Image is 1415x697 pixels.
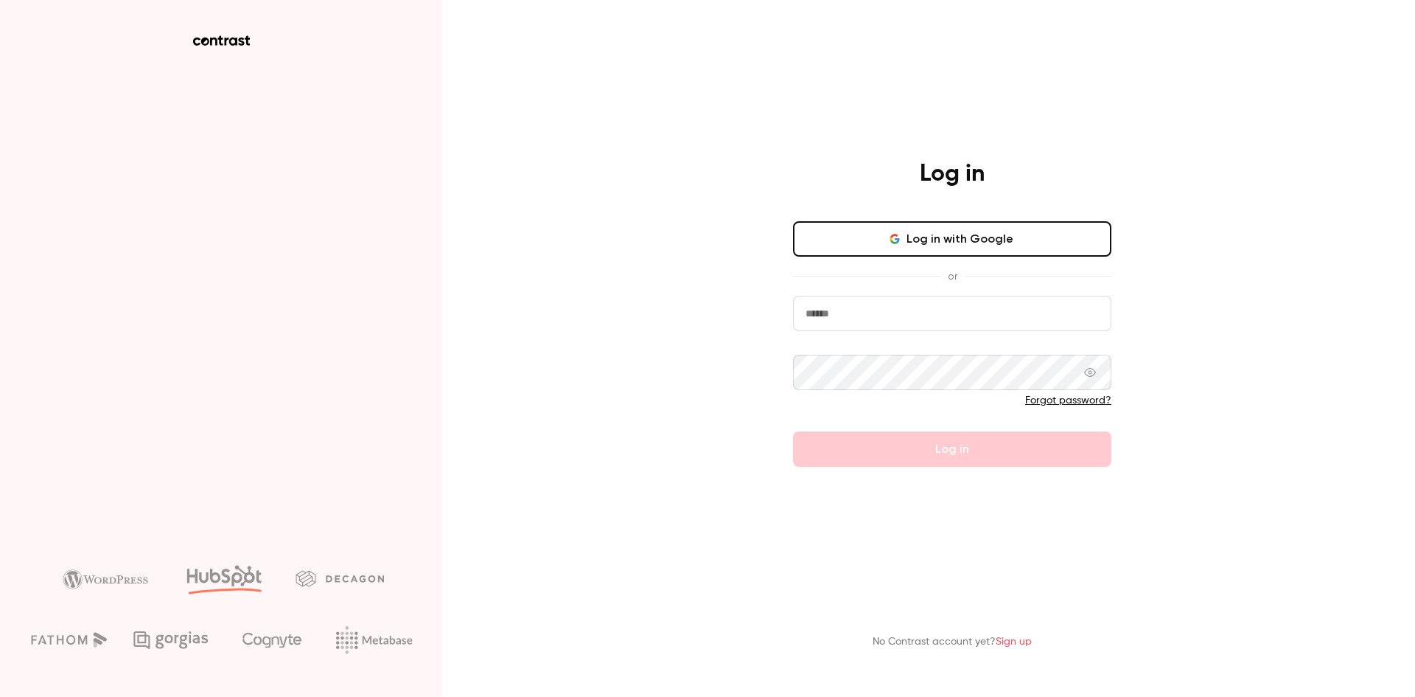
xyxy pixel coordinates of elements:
[793,221,1111,257] button: Log in with Google
[296,570,384,586] img: decagon
[1025,395,1111,406] a: Forgot password?
[920,159,985,189] h4: Log in
[873,634,1032,650] p: No Contrast account yet?
[996,637,1032,647] a: Sign up
[940,268,965,284] span: or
